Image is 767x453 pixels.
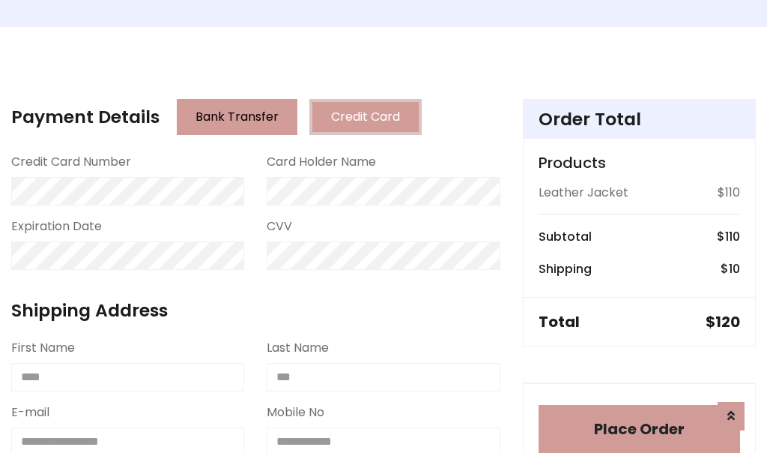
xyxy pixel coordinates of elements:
h5: Products [539,154,740,172]
h5: $ [706,313,740,331]
label: First Name [11,339,75,357]
h6: $ [717,229,740,244]
h4: Shipping Address [11,300,500,321]
button: Place Order [539,405,740,453]
h4: Payment Details [11,106,160,127]
label: CVV [267,217,292,235]
p: Leather Jacket [539,184,628,202]
span: 120 [715,311,740,332]
label: Expiration Date [11,217,102,235]
button: Credit Card [309,99,422,135]
label: E-mail [11,403,49,421]
span: 110 [725,228,740,245]
label: Credit Card Number [11,153,131,171]
label: Mobile No [267,403,324,421]
h6: Subtotal [539,229,592,244]
button: Bank Transfer [177,99,297,135]
label: Card Holder Name [267,153,376,171]
label: Last Name [267,339,329,357]
h5: Total [539,313,580,331]
h6: Shipping [539,262,592,276]
h4: Order Total [539,109,740,130]
p: $110 [718,184,740,202]
h6: $ [721,262,740,276]
span: 10 [729,260,740,277]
